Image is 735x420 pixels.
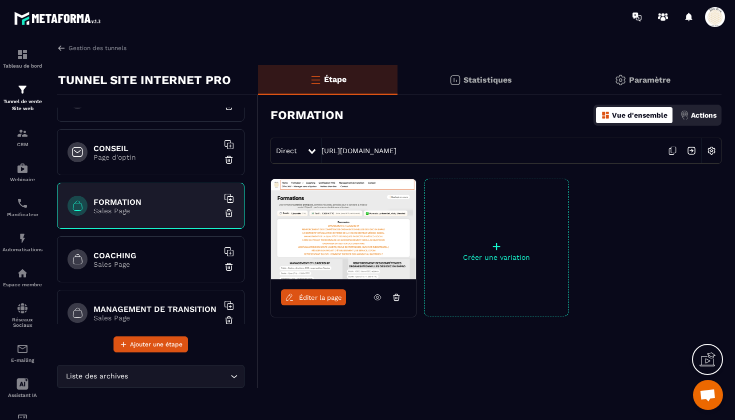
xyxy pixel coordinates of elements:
p: Page d'optin [93,153,218,161]
a: automationsautomationsAutomatisations [2,225,42,260]
span: Ajouter une étape [130,339,182,349]
p: Automatisations [2,247,42,252]
img: formation [16,49,28,61]
h6: MANAGEMENT DE TRANSITION [93,304,218,314]
img: logo [14,9,104,28]
img: trash [224,208,234,218]
a: formationformationTableau de bord [2,41,42,76]
p: Espace membre [2,282,42,287]
img: setting-w.858f3a88.svg [702,141,721,160]
a: [URL][DOMAIN_NAME] [321,147,396,155]
p: Page d'optin [93,100,218,108]
img: scheduler [16,197,28,209]
span: Direct [276,147,297,155]
h6: FORMATION [93,197,218,207]
img: stats.20deebd0.svg [449,74,461,86]
img: dashboard-orange.40269519.svg [601,111,610,120]
a: Éditer la page [281,289,346,305]
img: automations [16,232,28,244]
button: Ajouter une étape [113,336,188,352]
img: image [271,179,416,279]
a: formationformationCRM [2,120,42,155]
a: automationsautomationsEspace membre [2,260,42,295]
img: bars-o.4a397970.svg [309,74,321,86]
div: Search for option [57,365,244,388]
img: trash [224,262,234,272]
p: CRM [2,142,42,147]
img: setting-gr.5f69749f.svg [614,74,626,86]
a: emailemailE-mailing [2,335,42,370]
img: actions.d6e523a2.png [680,111,689,120]
p: Webinaire [2,177,42,182]
p: Statistiques [463,75,512,85]
img: arrow [57,44,66,53]
h6: CONSEIL [93,144,218,153]
p: Tableau de bord [2,63,42,69]
input: Search for option [130,371,228,382]
p: Vue d'ensemble [612,111,667,119]
img: email [16,343,28,355]
p: Paramètre [629,75,670,85]
p: Actions [691,111,716,119]
img: automations [16,267,28,279]
img: arrow-next.bcc2205e.svg [682,141,701,160]
a: automationsautomationsWebinaire [2,155,42,190]
div: Ouvrir le chat [693,380,723,410]
p: Tunnel de vente Site web [2,98,42,112]
img: formation [16,84,28,96]
span: Liste des archives [63,371,130,382]
p: Assistant IA [2,392,42,398]
p: E-mailing [2,357,42,363]
img: trash [224,155,234,165]
p: Étape [324,75,346,84]
p: Sales Page [93,314,218,322]
a: Assistant IA [2,370,42,405]
p: Sales Page [93,207,218,215]
p: Réseaux Sociaux [2,317,42,328]
a: Gestion des tunnels [57,44,126,53]
img: automations [16,162,28,174]
p: Créer une variation [424,253,568,261]
p: Sales Page [93,260,218,268]
p: Planificateur [2,212,42,217]
h6: COACHING [93,251,218,260]
span: Éditer la page [299,294,342,301]
img: trash [224,315,234,325]
a: social-networksocial-networkRéseaux Sociaux [2,295,42,335]
a: schedulerschedulerPlanificateur [2,190,42,225]
img: formation [16,127,28,139]
img: social-network [16,302,28,314]
p: + [424,239,568,253]
a: formationformationTunnel de vente Site web [2,76,42,120]
p: TUNNEL SITE INTERNET PRO [58,70,231,90]
h3: FORMATION [270,108,343,122]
